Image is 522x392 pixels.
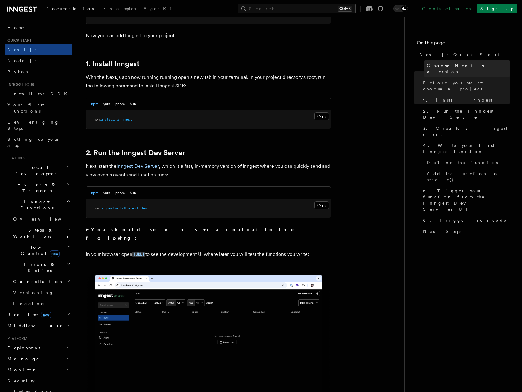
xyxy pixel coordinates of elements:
span: 1. Install Inngest [423,97,492,103]
span: Errors & Retries [11,261,67,274]
a: Python [5,66,72,77]
a: Contact sales [418,4,474,13]
h4: On this page [417,39,510,49]
span: new [41,312,51,318]
div: Inngest Functions [5,213,72,309]
span: Flow Control [11,244,67,256]
span: Examples [103,6,136,11]
a: Sign Up [477,4,517,13]
a: Your first Functions [5,99,72,117]
span: Quick start [5,38,32,43]
span: Choose Next.js version [427,63,510,75]
a: Choose Next.js version [424,60,510,77]
strong: You should see a similar output to the following: [86,227,303,241]
span: 6. Trigger from code [423,217,507,223]
a: Add the function to serve() [424,168,510,185]
button: Middleware [5,320,72,331]
a: 2. Run the Inngest Dev Server [86,148,185,157]
button: Copy [314,112,329,120]
button: Copy [314,201,329,209]
span: Cancellation [11,279,64,285]
span: Features [5,156,25,161]
p: Now you can add Inngest to your project! [86,31,331,40]
button: Deployment [5,342,72,353]
summary: You should see a similar output to the following: [86,225,331,243]
button: Errors & Retries [11,259,72,276]
a: Documentation [42,2,100,17]
kbd: Ctrl+K [338,6,352,12]
span: Node.js [7,58,36,63]
span: inngest [117,117,132,121]
button: Manage [5,353,72,364]
button: npm [91,98,98,110]
span: Python [7,69,30,74]
span: Overview [13,217,76,221]
span: Logging [13,301,45,306]
span: Before you start: choose a project [423,80,510,92]
span: Inngest tour [5,82,34,87]
span: 2. Run the Inngest Dev Server [423,108,510,120]
a: Node.js [5,55,72,66]
a: Overview [11,213,72,225]
span: 3. Create an Inngest client [423,125,510,137]
span: Platform [5,336,28,341]
a: 2. Run the Inngest Dev Server [421,106,510,123]
a: 6. Trigger from code [421,215,510,226]
a: Inngest Dev Server [116,163,159,169]
span: Manage [5,356,40,362]
span: Inngest Functions [5,199,66,211]
button: pnpm [115,187,125,199]
span: Your first Functions [7,102,44,113]
a: Security [5,375,72,386]
span: Next Steps [423,228,461,234]
span: new [50,250,60,257]
span: Realtime [5,312,51,318]
span: Install the SDK [7,91,71,96]
button: npm [91,187,98,199]
a: Before you start: choose a project [421,77,510,94]
button: bun [130,187,136,199]
span: npm [93,117,100,121]
p: Next, start the , which is a fast, in-memory version of Inngest where you can quickly send and vi... [86,162,331,179]
p: With the Next.js app now running running open a new tab in your terminal. In your project directo... [86,73,331,90]
button: Events & Triggers [5,179,72,196]
span: Leveraging Steps [7,120,59,131]
a: 5. Trigger your function from the Inngest Dev Server UI [421,185,510,215]
button: Flow Controlnew [11,242,72,259]
button: Monitor [5,364,72,375]
a: 4. Write your first Inngest function [421,140,510,157]
button: Local Development [5,162,72,179]
span: Next.js Quick Start [419,52,500,58]
a: AgentKit [140,2,180,17]
button: Realtimenew [5,309,72,320]
a: Examples [100,2,140,17]
span: Monitor [5,367,36,373]
a: Logging [11,298,72,309]
a: Next.js [5,44,72,55]
a: 1. Install Inngest [86,60,139,68]
span: AgentKit [143,6,176,11]
a: [URL] [132,251,145,257]
p: In your browser open to see the development UI where later you will test the functions you write: [86,250,331,259]
button: Toggle dark mode [393,5,408,12]
a: Versioning [11,287,72,298]
a: Next.js Quick Start [417,49,510,60]
span: 5. Trigger your function from the Inngest Dev Server UI [423,188,510,212]
span: Home [7,25,25,31]
button: Cancellation [11,276,72,287]
span: install [100,117,115,121]
button: Steps & Workflows [11,225,72,242]
span: 4. Write your first Inngest function [423,142,510,155]
button: pnpm [115,98,125,110]
span: Local Development [5,164,67,177]
span: npx [93,206,100,210]
button: Search...Ctrl+K [238,4,356,13]
button: yarn [103,187,110,199]
a: 1. Install Inngest [421,94,510,106]
a: 3. Create an Inngest client [421,123,510,140]
code: [URL] [132,252,145,257]
span: dev [141,206,147,210]
span: Add the function to serve() [427,171,510,183]
span: Documentation [45,6,96,11]
span: Security [7,379,35,383]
